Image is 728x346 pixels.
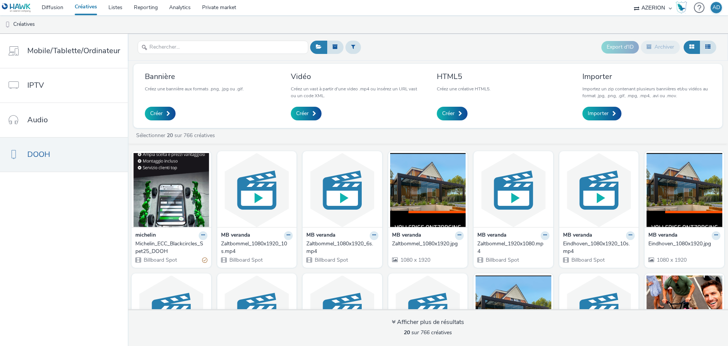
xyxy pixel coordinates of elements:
[219,153,295,227] img: Zaltbommel_1080x1920_10s.mp4 visual
[563,240,632,256] div: Eindhoven_1080x1920_10s.mp4
[27,114,48,125] span: Audio
[167,132,173,139] strong: 20
[4,21,11,28] img: dooh
[133,153,209,227] img: Michelin_ECC_Blackcircles_Spet25_DOOH visual
[437,107,468,120] a: Créer
[145,107,176,120] a: Créer
[442,110,455,117] span: Créer
[392,318,464,327] div: Afficher plus de résultats
[648,240,717,248] div: Eindhoven_1080x1920.jpg
[296,110,309,117] span: Créer
[304,153,380,227] img: Zaltbommel_1080x1920_6s.mp4 visual
[588,110,609,117] span: Importer
[485,256,519,264] span: Billboard Spot
[404,329,452,336] span: sur 766 créatives
[475,153,551,227] img: Zaltbommel_1920x1080.mp4 visual
[563,231,592,240] strong: MB veranda
[314,256,348,264] span: Billboard Spot
[404,329,410,336] strong: 20
[135,240,204,256] div: Michelin_ECC_Blackcircles_Spet25_DOOH
[601,41,639,53] button: Export d'ID
[291,71,419,82] h3: Vidéo
[561,153,637,227] img: Eindhoven_1080x1920_10s.mp4 visual
[27,149,50,160] span: DOOH
[202,256,207,264] div: Partiellement valide
[392,240,461,248] div: Zaltbommel_1080x1920.jpg
[2,3,31,13] img: undefined Logo
[306,240,375,256] div: Zaltbommel_1080x1920_6s.mp4
[135,132,218,139] a: Sélectionner sur 766 créatives
[676,2,690,14] a: Hawk Academy
[684,41,700,54] button: Grille
[582,85,711,99] p: Importez un zip contenant plusieurs bannières et/ou vidéos au format .jpg, .png, .gif, .mpg, .mp4...
[291,85,419,99] p: Créez un vast à partir d'une video .mp4 ou insérez un URL vast ou un code XML.
[646,153,722,227] img: Eindhoven_1080x1920.jpg visual
[306,240,378,256] a: Zaltbommel_1080x1920_6s.mp4
[135,240,207,256] a: Michelin_ECC_Blackcircles_Spet25_DOOH
[582,71,711,82] h3: Importer
[437,85,491,92] p: Créez une créative HTML5.
[392,240,464,248] a: Zaltbommel_1080x1920.jpg
[700,41,716,54] button: Liste
[221,240,290,256] div: Zaltbommel_1080x1920_10s.mp4
[145,85,244,92] p: Créez une bannière aux formats .png, .jpg ou .gif.
[676,2,687,14] img: Hawk Academy
[582,107,621,120] a: Importer
[150,110,163,117] span: Créer
[563,240,635,256] a: Eindhoven_1080x1920_10s.mp4
[221,231,250,240] strong: MB veranda
[656,256,687,264] span: 1080 x 1920
[135,231,156,240] strong: michelin
[648,240,720,248] a: Eindhoven_1080x1920.jpg
[143,256,177,264] span: Billboard Spot
[477,240,549,256] a: Zaltbommel_1920x1080.mp4
[400,256,430,264] span: 1080 x 1920
[138,41,308,54] input: Rechercher...
[437,71,491,82] h3: HTML5
[571,256,605,264] span: Billboard Spot
[648,231,678,240] strong: MB veranda
[392,231,421,240] strong: MB veranda
[229,256,263,264] span: Billboard Spot
[390,153,466,227] img: Zaltbommel_1080x1920.jpg visual
[477,231,507,240] strong: MB veranda
[27,80,44,91] span: IPTV
[145,71,244,82] h3: Bannière
[306,231,336,240] strong: MB veranda
[221,240,293,256] a: Zaltbommel_1080x1920_10s.mp4
[641,41,680,54] button: Archiver
[712,2,720,13] div: AD
[477,240,546,256] div: Zaltbommel_1920x1080.mp4
[291,107,322,120] a: Créer
[27,45,120,56] span: Mobile/Tablette/Ordinateur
